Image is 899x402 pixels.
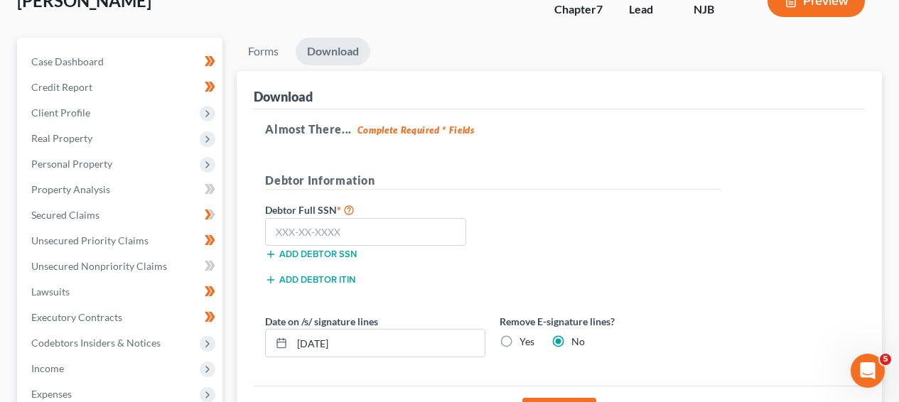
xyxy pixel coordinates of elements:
span: Codebtors Insiders & Notices [31,337,161,349]
span: Real Property [31,132,92,144]
div: Lead [629,1,671,18]
span: Property Analysis [31,183,110,195]
a: Secured Claims [20,202,222,228]
span: Client Profile [31,107,90,119]
button: Add debtor ITIN [265,274,355,286]
span: 7 [596,2,603,16]
strong: Complete Required * Fields [357,124,475,136]
div: Download [254,88,313,105]
div: NJB [694,1,745,18]
span: Executory Contracts [31,311,122,323]
a: Property Analysis [20,177,222,202]
a: Lawsuits [20,279,222,305]
div: Chapter [554,1,606,18]
label: Date on /s/ signature lines [265,314,378,329]
a: Executory Contracts [20,305,222,330]
span: Unsecured Nonpriority Claims [31,260,167,272]
label: Remove E-signature lines? [500,314,720,329]
a: Unsecured Priority Claims [20,228,222,254]
label: Debtor Full SSN [258,201,492,218]
iframe: Intercom live chat [851,354,885,388]
label: Yes [520,335,534,349]
span: Secured Claims [31,209,99,221]
h5: Almost There... [265,121,854,138]
a: Credit Report [20,75,222,100]
h5: Debtor Information [265,172,720,190]
label: No [571,335,585,349]
span: Unsecured Priority Claims [31,234,149,246]
span: Personal Property [31,158,112,170]
a: Case Dashboard [20,49,222,75]
span: Case Dashboard [31,55,104,67]
span: 5 [880,354,891,365]
span: Lawsuits [31,286,70,298]
a: Download [296,38,370,65]
input: XXX-XX-XXXX [265,218,466,246]
button: Add debtor SSN [265,249,357,260]
a: Forms [237,38,290,65]
span: Income [31,362,64,374]
span: Credit Report [31,81,92,93]
input: MM/DD/YYYY [292,330,485,357]
span: Expenses [31,388,72,400]
a: Unsecured Nonpriority Claims [20,254,222,279]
